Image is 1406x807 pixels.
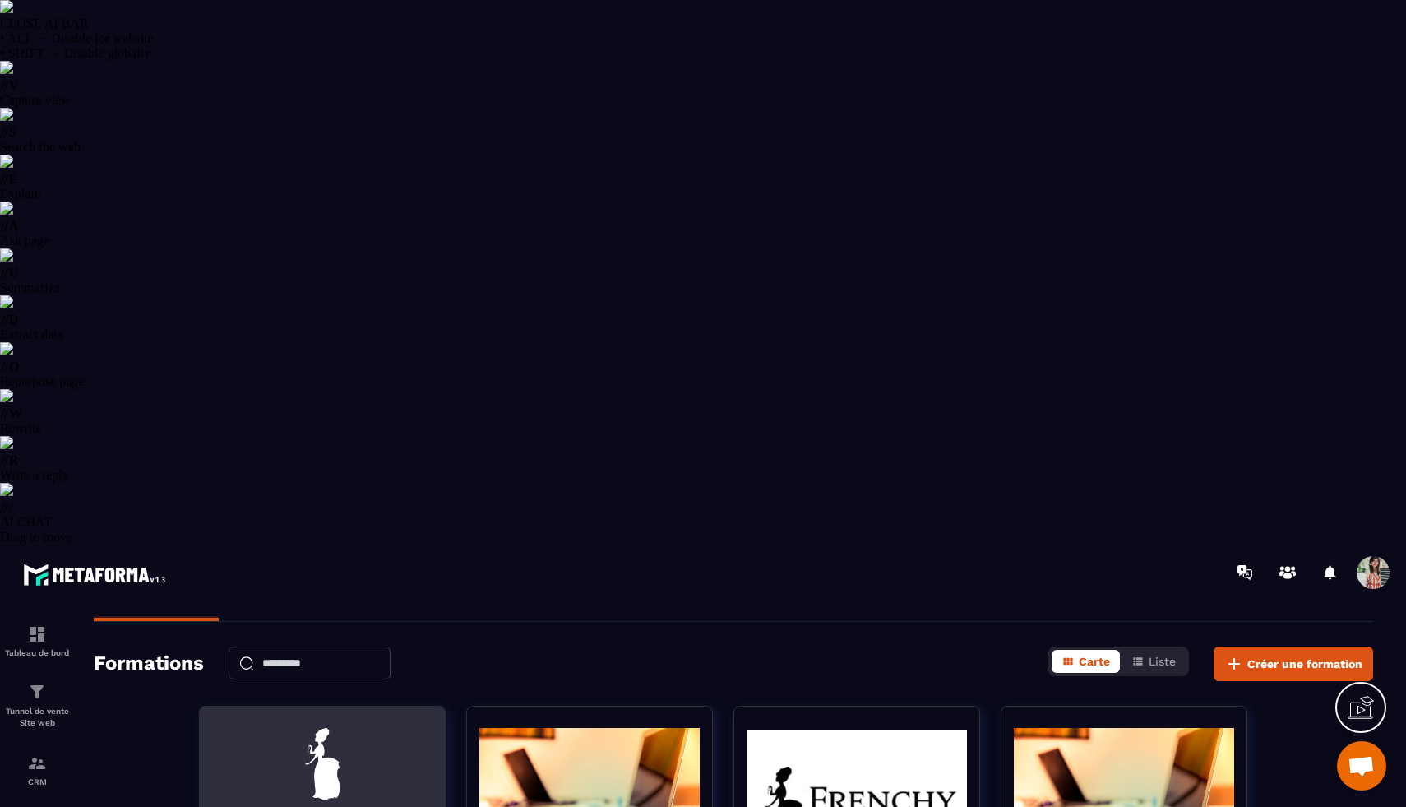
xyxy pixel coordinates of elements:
span: Carte [1079,655,1110,668]
p: Tableau de bord [4,648,70,657]
img: formation [27,754,47,773]
p: CRM [4,777,70,786]
p: Tunnel de vente Site web [4,706,70,729]
span: Créer une formation [1247,656,1362,672]
a: formationformationCRM [4,741,70,799]
img: formation [27,682,47,702]
img: formation [27,624,47,644]
span: Liste [1149,655,1176,668]
a: formationformationTableau de bord [4,612,70,670]
button: Carte [1052,650,1120,673]
button: Créer une formation [1214,647,1373,681]
img: logo [23,559,171,590]
div: Ouvrir le chat [1337,741,1386,791]
a: formationformationTunnel de vente Site web [4,670,70,741]
button: Liste [1122,650,1186,673]
h2: Formations [94,647,204,681]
